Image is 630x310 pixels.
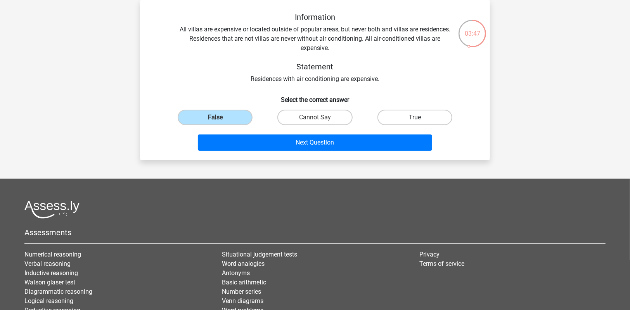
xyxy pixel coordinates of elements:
[177,12,453,22] h5: Information
[420,251,440,258] a: Privacy
[198,134,433,151] button: Next Question
[222,279,266,286] a: Basic arithmetic
[458,19,487,38] div: 03:47
[222,251,297,258] a: Situational judgement tests
[24,288,92,295] a: Diagrammatic reasoning
[222,269,250,277] a: Antonyms
[24,228,606,237] h5: Assessments
[24,297,73,305] a: Logical reasoning
[177,62,453,71] h5: Statement
[152,12,478,84] div: All villas are expensive or located outside of popular areas, but never both and villas are resid...
[24,269,78,277] a: Inductive reasoning
[24,200,80,219] img: Assessly logo
[178,110,253,125] label: False
[222,297,263,305] a: Venn diagrams
[377,110,452,125] label: True
[420,260,465,267] a: Terms of service
[24,260,71,267] a: Verbal reasoning
[277,110,352,125] label: Cannot Say
[222,288,261,295] a: Number series
[222,260,265,267] a: Word analogies
[24,279,75,286] a: Watson glaser test
[152,90,478,103] h6: Select the correct answer
[24,251,81,258] a: Numerical reasoning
